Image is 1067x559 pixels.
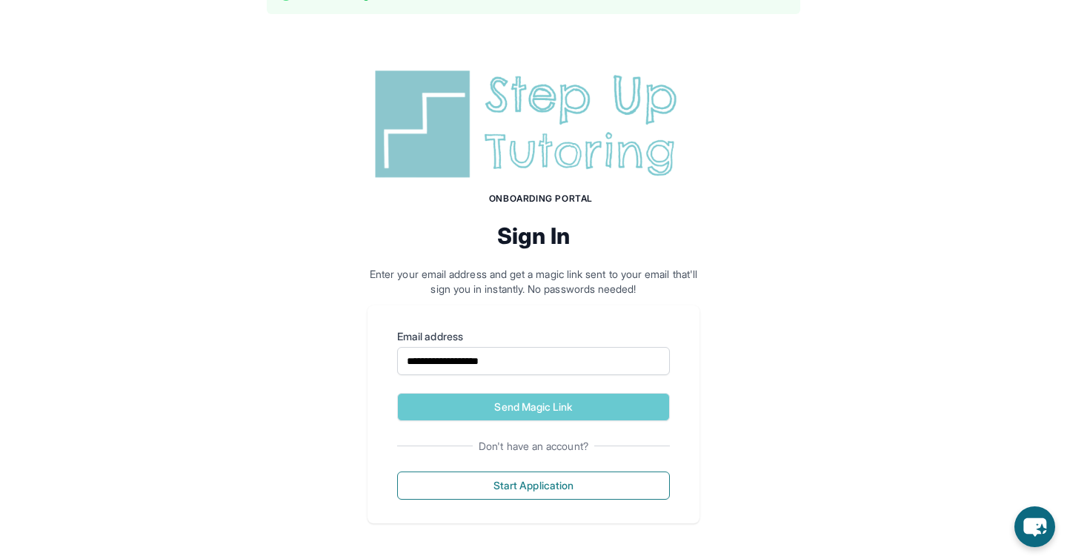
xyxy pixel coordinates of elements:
button: Start Application [397,472,670,500]
label: Email address [397,329,670,344]
h2: Sign In [368,222,699,249]
h1: Onboarding Portal [382,193,699,205]
p: Enter your email address and get a magic link sent to your email that'll sign you in instantly. N... [368,267,699,297]
button: chat-button [1014,506,1055,547]
span: Don't have an account? [473,439,594,454]
button: Send Magic Link [397,393,670,421]
img: Step Up Tutoring horizontal logo [368,64,699,184]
